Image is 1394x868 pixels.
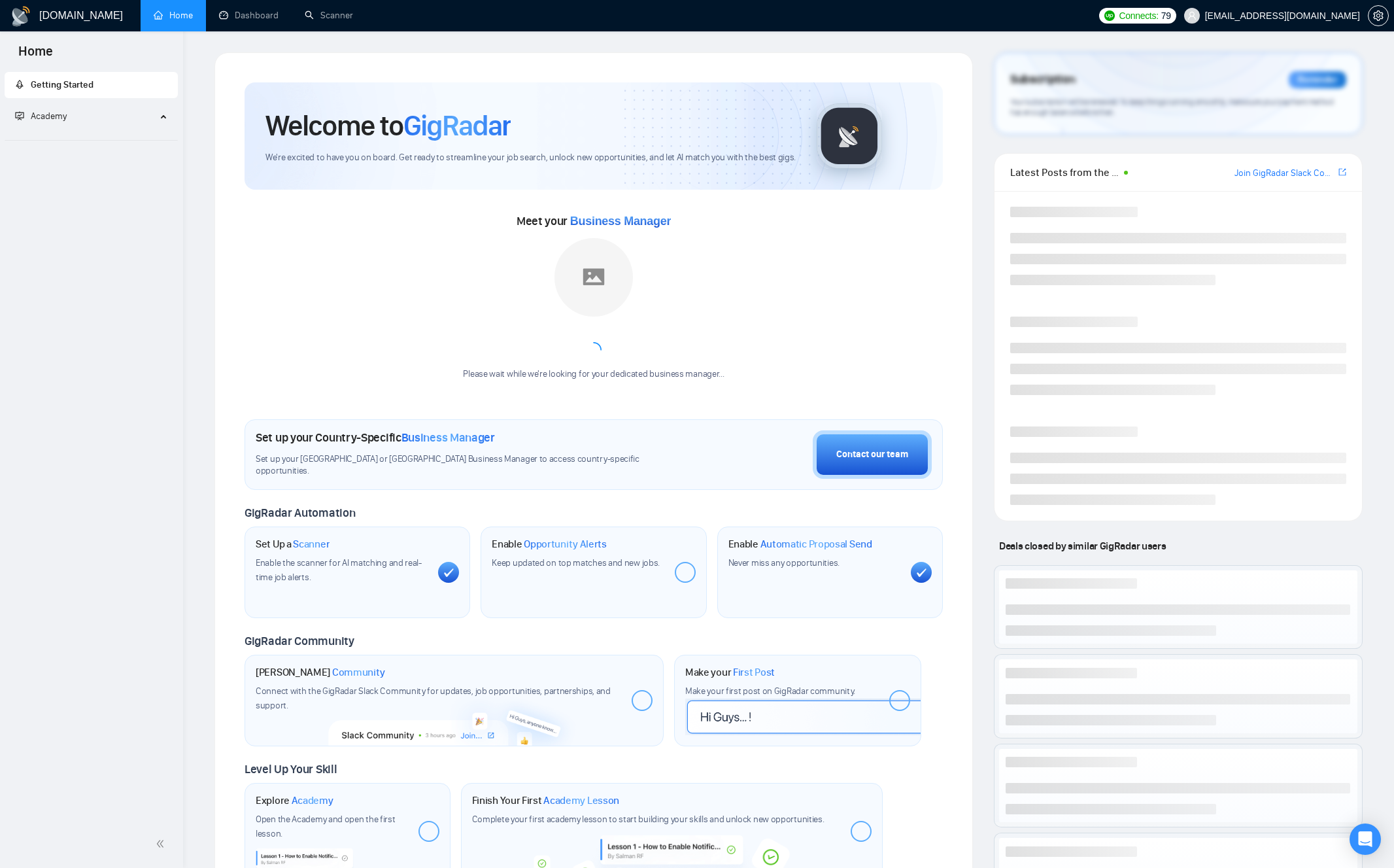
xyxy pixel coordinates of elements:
[728,557,840,568] span: Never miss any opportunities.
[10,6,31,27] img: logo
[524,538,607,551] span: Opportunity Alerts
[5,72,178,98] li: Getting Started
[31,111,67,122] span: Academy
[685,666,775,679] h1: Make your
[994,534,1171,557] span: Deals closed by similar GigRadar users
[1010,97,1334,118] span: Your subscription will be renewed. To keep things running smoothly, make sure your payment method...
[1289,71,1346,88] div: Reminder
[728,538,872,551] h1: Enable
[401,430,495,445] span: Business Manager
[245,762,337,776] span: Level Up Your Skill
[1104,10,1115,21] img: upwork-logo.png
[245,634,354,648] span: GigRadar Community
[15,111,67,122] span: Academy
[1119,9,1158,23] span: Connects:
[256,557,422,583] span: Enable the scanner for AI matching and real-time job alerts.
[1368,5,1389,26] button: setting
[292,794,333,807] span: Academy
[15,80,24,89] span: rocket
[1010,164,1120,181] span: Latest Posts from the GigRadar Community
[31,79,93,90] span: Getting Started
[15,111,24,120] span: fund-projection-screen
[517,214,671,228] span: Meet your
[1350,824,1381,855] div: Open Intercom Messenger
[836,447,908,462] div: Contact our team
[1010,69,1075,91] span: Subscription
[219,10,279,21] a: dashboardDashboard
[1338,167,1346,177] span: export
[293,538,330,551] span: Scanner
[455,368,732,381] div: Please wait while we're looking for your dedicated business manager...
[817,103,882,169] img: gigradar-logo.png
[733,666,775,679] span: First Post
[256,794,333,807] h1: Explore
[256,814,396,839] span: Open the Academy and open the first lesson.
[543,794,619,807] span: Academy Lesson
[265,152,796,164] span: We're excited to have you on board. Get ready to streamline your job search, unlock new opportuni...
[256,538,330,551] h1: Set Up a
[1187,11,1197,20] span: user
[472,794,619,807] h1: Finish Your First
[1368,10,1388,21] span: setting
[329,686,579,746] img: slackcommunity-bg.png
[685,686,855,697] span: Make your first post on GigRadar community.
[5,135,178,143] li: Academy Homepage
[472,814,824,825] span: Complete your first academy lesson to start building your skills and unlock new opportunities.
[492,538,607,551] h1: Enable
[154,10,193,21] a: homeHome
[156,837,169,850] span: double-left
[570,215,671,228] span: Business Manager
[305,10,353,21] a: searchScanner
[403,108,511,143] span: GigRadar
[492,557,660,568] span: Keep updated on top matches and new jobs.
[586,342,602,358] span: loading
[256,666,385,679] h1: [PERSON_NAME]
[1234,166,1336,181] a: Join GigRadar Slack Community
[256,453,661,478] span: Set up your [GEOGRAPHIC_DATA] or [GEOGRAPHIC_DATA] Business Manager to access country-specific op...
[554,238,633,317] img: placeholder.png
[1338,166,1346,179] a: export
[245,506,355,520] span: GigRadar Automation
[760,538,872,551] span: Automatic Proposal Send
[265,108,511,143] h1: Welcome to
[256,430,495,445] h1: Set up your Country-Specific
[256,686,611,711] span: Connect with the GigRadar Slack Community for updates, job opportunities, partnerships, and support.
[1368,10,1389,21] a: setting
[8,42,63,69] span: Home
[813,430,932,479] button: Contact our team
[332,666,385,679] span: Community
[1161,9,1171,23] span: 79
